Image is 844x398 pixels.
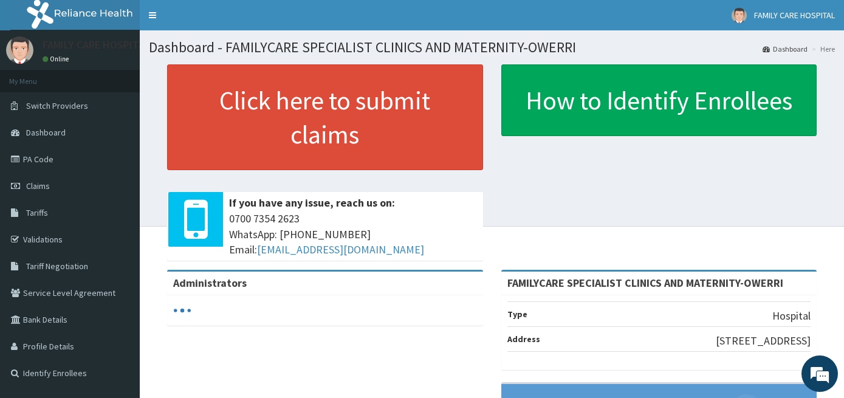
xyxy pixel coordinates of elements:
[501,64,817,136] a: How to Identify Enrollees
[229,196,395,210] b: If you have any issue, reach us on:
[173,301,191,320] svg: audio-loading
[167,64,483,170] a: Click here to submit claims
[754,10,835,21] span: FAMILY CARE HOSPITAL
[716,333,811,349] p: [STREET_ADDRESS]
[26,207,48,218] span: Tariffs
[507,334,540,345] b: Address
[26,127,66,138] span: Dashboard
[507,276,783,290] strong: FAMILYCARE SPECIALIST CLINICS AND MATERNITY-OWERRI
[173,276,247,290] b: Administrators
[6,36,33,64] img: User Image
[149,39,835,55] h1: Dashboard - FAMILYCARE SPECIALIST CLINICS AND MATERNITY-OWERRI
[43,55,72,63] a: Online
[26,261,88,272] span: Tariff Negotiation
[257,242,424,256] a: [EMAIL_ADDRESS][DOMAIN_NAME]
[229,211,477,258] span: 0700 7354 2623 WhatsApp: [PHONE_NUMBER] Email:
[507,309,527,320] b: Type
[809,44,835,54] li: Here
[26,180,50,191] span: Claims
[732,8,747,23] img: User Image
[763,44,808,54] a: Dashboard
[772,308,811,324] p: Hospital
[26,100,88,111] span: Switch Providers
[43,39,150,50] p: FAMILY CARE HOSPITAL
